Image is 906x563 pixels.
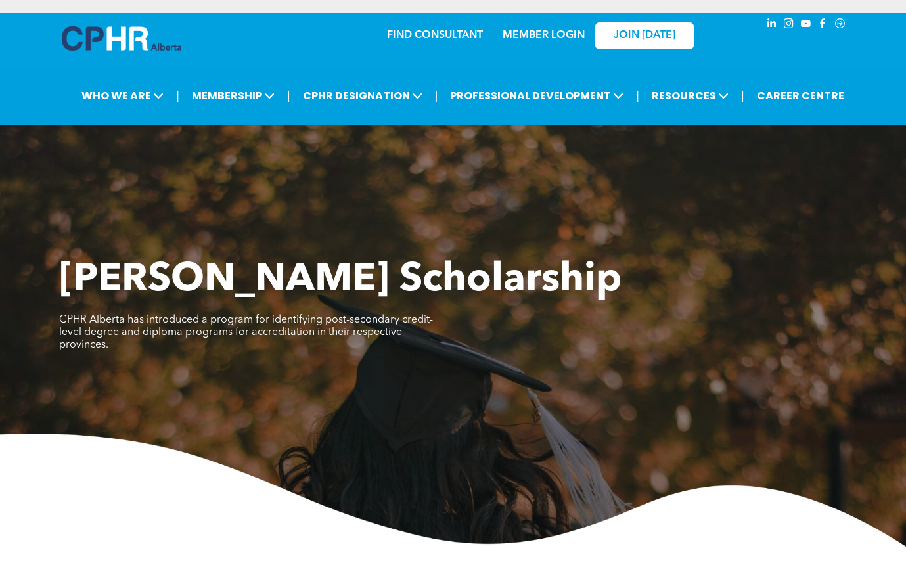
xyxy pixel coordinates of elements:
[387,30,483,41] a: FIND CONSULTANT
[741,82,744,109] li: |
[62,26,181,51] img: A blue and white logo for cp alberta
[299,83,426,108] span: CPHR DESIGNATION
[799,16,813,34] a: youtube
[765,16,779,34] a: linkedin
[78,83,168,108] span: WHO WE ARE
[503,30,585,41] a: MEMBER LOGIN
[636,82,639,109] li: |
[648,83,733,108] span: RESOURCES
[446,83,627,108] span: PROFESSIONAL DEVELOPMENT
[782,16,796,34] a: instagram
[188,83,279,108] span: MEMBERSHIP
[816,16,830,34] a: facebook
[435,82,438,109] li: |
[614,30,675,42] span: JOIN [DATE]
[176,82,179,109] li: |
[595,22,694,49] a: JOIN [DATE]
[59,261,622,300] span: [PERSON_NAME] Scholarship
[59,315,433,350] span: CPHR Alberta has introduced a program for identifying post-secondary credit-level degree and dipl...
[833,16,848,34] a: Social network
[753,83,848,108] a: CAREER CENTRE
[287,82,290,109] li: |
